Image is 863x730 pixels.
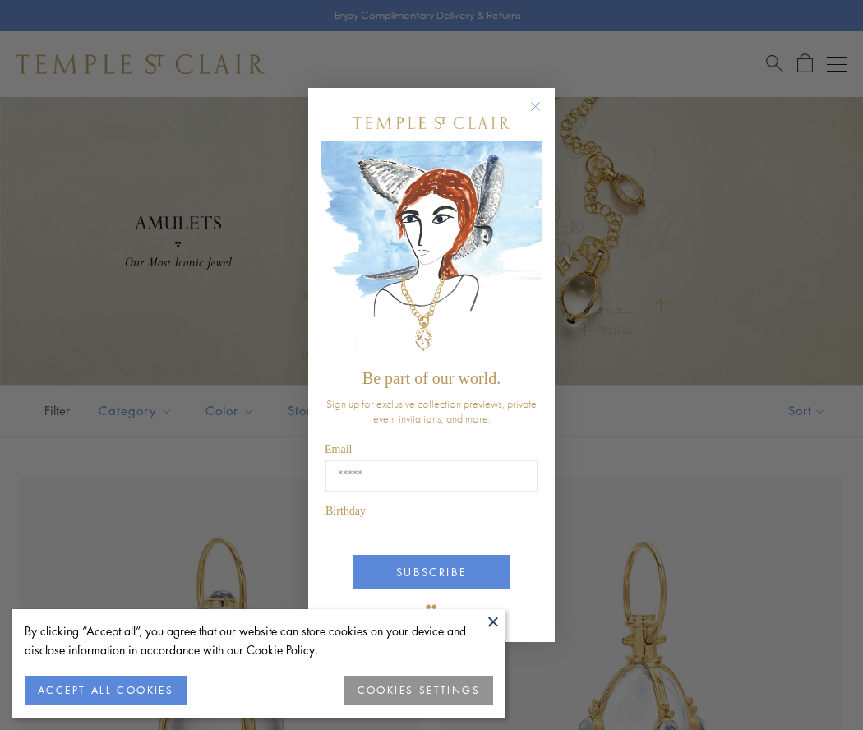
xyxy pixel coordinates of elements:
[353,555,510,589] button: SUBSCRIBE
[325,505,366,517] span: Birthday
[362,369,501,387] span: Be part of our world.
[25,676,187,705] button: ACCEPT ALL COOKIES
[415,593,448,626] img: TSC
[344,676,493,705] button: COOKIES SETTINGS
[533,104,554,125] button: Close dialog
[321,141,542,361] img: c4a9eb12-d91a-4d4a-8ee0-386386f4f338.jpeg
[353,117,510,129] img: Temple St. Clair
[25,621,493,659] div: By clicking “Accept all”, you agree that our website can store cookies on your device and disclos...
[325,443,352,455] span: Email
[325,460,538,492] input: Email
[326,396,537,426] span: Sign up for exclusive collection previews, private event invitations, and more.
